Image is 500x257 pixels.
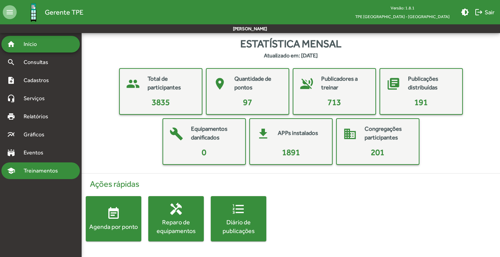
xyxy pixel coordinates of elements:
img: Logo [22,1,45,24]
button: Sair [472,6,497,18]
mat-card-title: Equipamentos danificados [191,125,238,142]
mat-icon: stadium [7,148,15,157]
mat-icon: domain [340,123,360,144]
button: Agenda por ponto [86,196,141,241]
mat-card-title: Congregações participantes [365,125,412,142]
mat-icon: people [123,73,143,94]
span: 0 [202,147,206,157]
span: Gerente TPE [45,7,83,18]
mat-icon: home [7,40,15,48]
mat-card-title: APPs instalados [278,129,318,138]
span: 3835 [152,97,170,107]
mat-card-title: Quantidade de pontos [234,74,282,92]
div: Diário de publicações [211,218,266,235]
mat-icon: get_app [253,123,274,144]
span: Serviços [19,94,54,103]
mat-icon: place [209,73,230,94]
span: Sair [475,6,494,18]
h4: Ações rápidas [86,179,496,189]
button: Reparo de equipamentos [148,196,204,241]
span: 191 [414,97,428,107]
mat-card-title: Publicadores a treinar [321,74,368,92]
span: Relatórios [19,112,57,121]
strong: Atualizado em: [DATE] [264,51,318,60]
mat-card-title: Publicações distribuídas [408,74,455,92]
button: Diário de publicações [211,196,266,241]
mat-card-title: Total de participantes [148,74,195,92]
span: Cadastros [19,76,58,85]
mat-icon: school [7,167,15,175]
span: Eventos [19,148,53,157]
mat-icon: print [7,112,15,121]
span: Treinamentos [19,167,66,175]
mat-icon: search [7,58,15,66]
mat-icon: library_books [383,73,404,94]
span: Gráficos [19,130,54,139]
span: 713 [327,97,341,107]
mat-icon: event_note [107,207,120,220]
mat-icon: multiline_chart [7,130,15,139]
mat-icon: build [166,123,187,144]
mat-icon: format_list_numbered [232,202,245,216]
mat-icon: logout [475,8,483,16]
span: 201 [371,147,384,157]
span: Consultas [19,58,57,66]
div: Agenda por ponto [86,222,141,231]
mat-icon: headset_mic [7,94,15,103]
a: Gerente TPE [17,1,83,24]
span: Início [19,40,47,48]
span: Estatística mensal [240,36,341,51]
mat-icon: handyman [169,202,183,216]
div: Versão: 1.8.1 [350,3,455,12]
mat-icon: voice_over_off [296,73,317,94]
mat-icon: menu [3,5,17,19]
span: 1891 [282,147,300,157]
mat-icon: brightness_medium [461,8,469,16]
span: 97 [243,97,252,107]
div: Reparo de equipamentos [148,218,204,235]
span: TPE [GEOGRAPHIC_DATA] - [GEOGRAPHIC_DATA] [350,12,455,21]
mat-icon: note_add [7,76,15,85]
